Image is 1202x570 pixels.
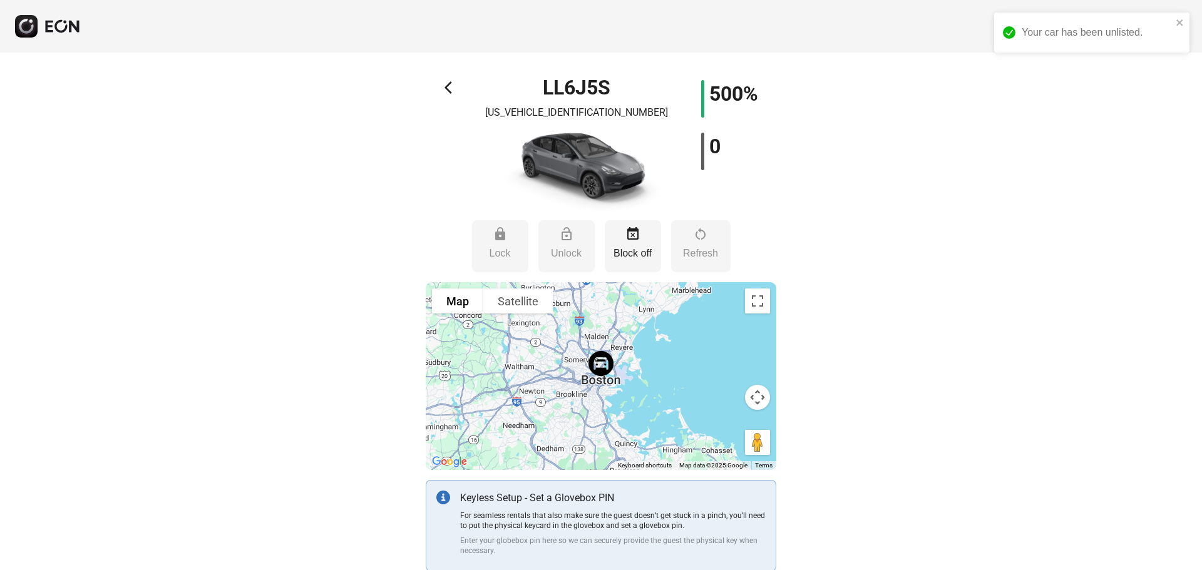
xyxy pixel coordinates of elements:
p: [US_VEHICLE_IDENTIFICATION_NUMBER] [485,105,668,120]
p: Enter your globebox pin here so we can securely provide the guest the physical key when necessary. [460,536,766,556]
button: Block off [605,220,661,272]
img: Google [429,454,470,470]
span: Map data ©2025 Google [679,462,747,469]
h1: 500% [709,86,758,101]
button: Keyboard shortcuts [618,461,672,470]
p: Keyless Setup - Set a Glovebox PIN [460,491,766,506]
p: Block off [611,246,655,261]
button: Show satellite imagery [483,288,553,313]
h1: LL6J5S [543,80,610,95]
p: For seamless rentals that also make sure the guest doesn’t get stuck in a pinch, you’ll need to p... [460,511,766,531]
img: car [489,125,664,213]
button: Toggle fullscreen view [745,288,770,313]
button: Show street map [432,288,483,313]
button: Map camera controls [745,385,770,410]
button: Drag Pegman onto the map to open Street View [745,430,770,455]
button: close [1176,18,1184,28]
a: Open this area in Google Maps (opens a new window) [429,454,470,470]
span: event_busy [625,226,640,242]
span: arrow_back_ios [444,80,460,95]
a: Terms (opens in new tab) [755,462,773,469]
h1: 0 [709,139,721,154]
div: Your car has been unlisted. [1022,25,1172,40]
img: info [436,491,450,504]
